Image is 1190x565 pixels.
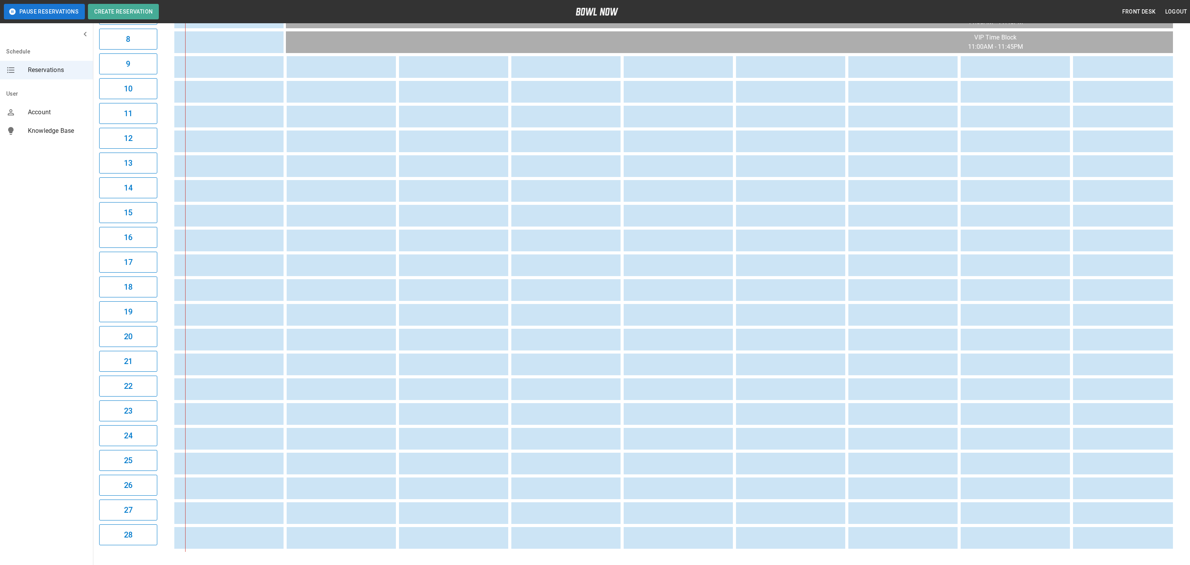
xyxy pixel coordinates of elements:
[124,380,132,392] h6: 22
[124,82,132,95] h6: 10
[124,157,132,169] h6: 13
[99,202,157,223] button: 15
[124,107,132,120] h6: 11
[99,376,157,397] button: 22
[99,326,157,347] button: 20
[1119,5,1159,19] button: Front Desk
[99,425,157,446] button: 24
[576,8,618,15] img: logo
[99,78,157,99] button: 10
[28,65,87,75] span: Reservations
[124,256,132,268] h6: 17
[99,29,157,50] button: 8
[124,529,132,541] h6: 28
[126,33,130,45] h6: 8
[124,504,132,516] h6: 27
[124,132,132,144] h6: 12
[99,475,157,496] button: 26
[124,479,132,491] h6: 26
[4,4,85,19] button: Pause Reservations
[124,355,132,368] h6: 21
[99,128,157,149] button: 12
[124,306,132,318] h6: 19
[99,177,157,198] button: 14
[99,53,157,74] button: 9
[99,524,157,545] button: 28
[88,4,159,19] button: Create Reservation
[124,231,132,244] h6: 16
[124,206,132,219] h6: 15
[99,103,157,124] button: 11
[124,330,132,343] h6: 20
[99,500,157,520] button: 27
[1162,5,1190,19] button: Logout
[99,450,157,471] button: 25
[28,126,87,136] span: Knowledge Base
[124,405,132,417] h6: 23
[28,108,87,117] span: Account
[124,182,132,194] h6: 14
[126,58,130,70] h6: 9
[99,301,157,322] button: 19
[99,153,157,173] button: 13
[99,227,157,248] button: 16
[99,400,157,421] button: 23
[99,252,157,273] button: 17
[124,281,132,293] h6: 18
[99,351,157,372] button: 21
[124,429,132,442] h6: 24
[99,276,157,297] button: 18
[124,454,132,467] h6: 25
